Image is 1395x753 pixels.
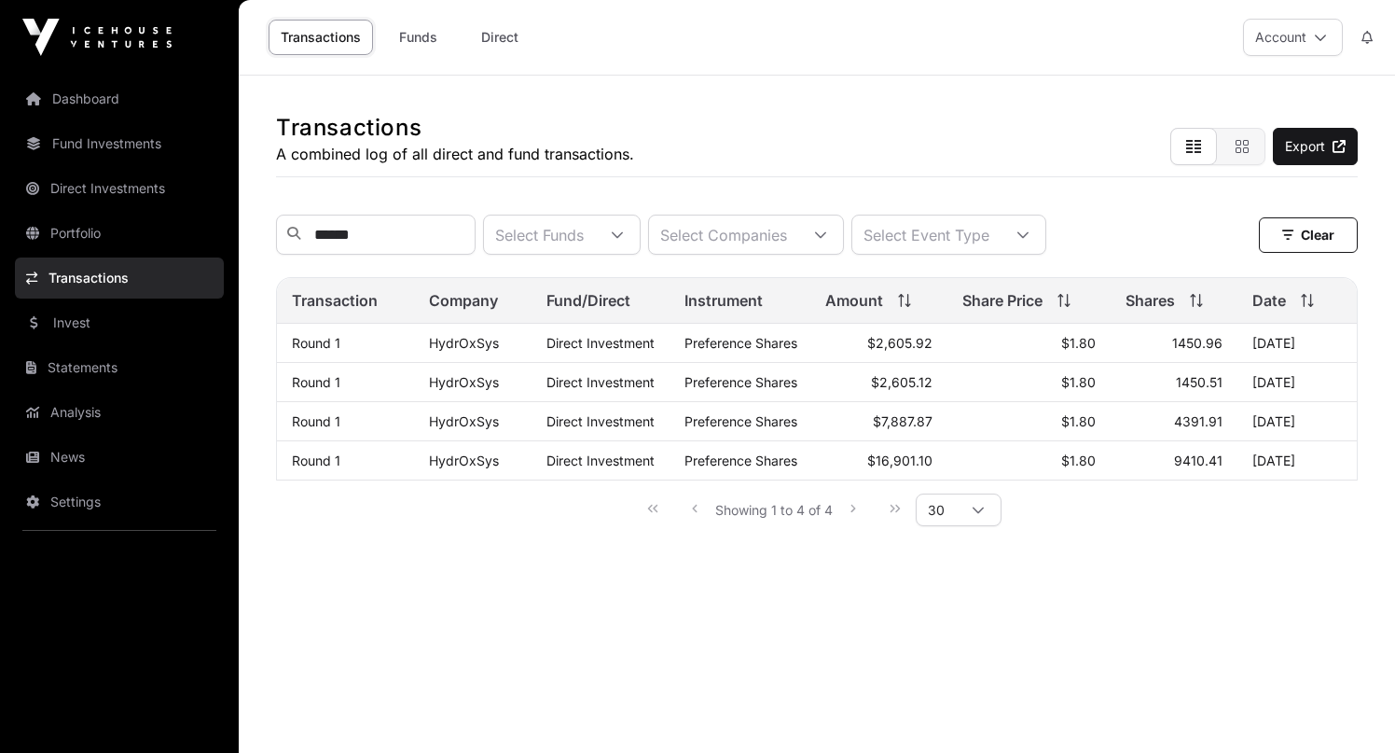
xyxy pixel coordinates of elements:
[684,289,763,312] span: Instrument
[15,347,224,388] a: Statements
[684,335,797,351] span: Preference Shares
[15,437,224,478] a: News
[546,289,630,312] span: Fund/Direct
[1126,289,1175,312] span: Shares
[1252,289,1286,312] span: Date
[15,168,224,209] a: Direct Investments
[380,20,455,55] a: Funds
[810,402,947,441] td: $7,887.87
[1259,217,1358,253] button: Clear
[1273,128,1358,165] a: Export
[1237,363,1357,402] td: [DATE]
[1172,335,1222,351] span: 1450.96
[684,413,797,429] span: Preference Shares
[1061,374,1096,390] span: $1.80
[429,335,499,351] a: HydrOxSys
[292,289,378,312] span: Transaction
[276,143,634,165] p: A combined log of all direct and fund transactions.
[22,19,172,56] img: Icehouse Ventures Logo
[546,374,655,390] span: Direct Investment
[429,413,499,429] a: HydrOxSys
[15,78,224,119] a: Dashboard
[715,502,833,518] span: Showing 1 to 4 of 4
[1174,453,1222,468] span: 9410.41
[292,335,340,351] a: Round 1
[1237,441,1357,481] td: [DATE]
[546,335,655,351] span: Direct Investment
[15,481,224,523] a: Settings
[15,392,224,433] a: Analysis
[852,216,1001,254] div: Select Event Type
[15,258,224,299] a: Transactions
[1061,335,1096,351] span: $1.80
[1237,402,1357,441] td: [DATE]
[292,374,340,390] a: Round 1
[292,453,340,468] a: Round 1
[1302,663,1395,753] iframe: Chat Widget
[429,453,499,468] a: HydrOxSys
[15,123,224,164] a: Fund Investments
[962,289,1043,312] span: Share Price
[15,213,224,254] a: Portfolio
[546,413,655,429] span: Direct Investment
[810,363,947,402] td: $2,605.12
[276,113,634,143] h1: Transactions
[292,413,340,429] a: Round 1
[484,216,595,254] div: Select Funds
[1061,453,1096,468] span: $1.80
[429,374,499,390] a: HydrOxSys
[429,289,498,312] span: Company
[1237,324,1357,363] td: [DATE]
[1176,374,1222,390] span: 1450.51
[684,453,797,468] span: Preference Shares
[810,324,947,363] td: $2,605.92
[1061,413,1096,429] span: $1.80
[825,289,883,312] span: Amount
[917,495,956,525] span: Rows per page
[649,216,798,254] div: Select Companies
[1243,19,1343,56] button: Account
[684,374,797,390] span: Preference Shares
[546,453,655,468] span: Direct Investment
[15,302,224,343] a: Invest
[463,20,537,55] a: Direct
[810,441,947,481] td: $16,901.10
[269,20,373,55] a: Transactions
[1174,413,1222,429] span: 4391.91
